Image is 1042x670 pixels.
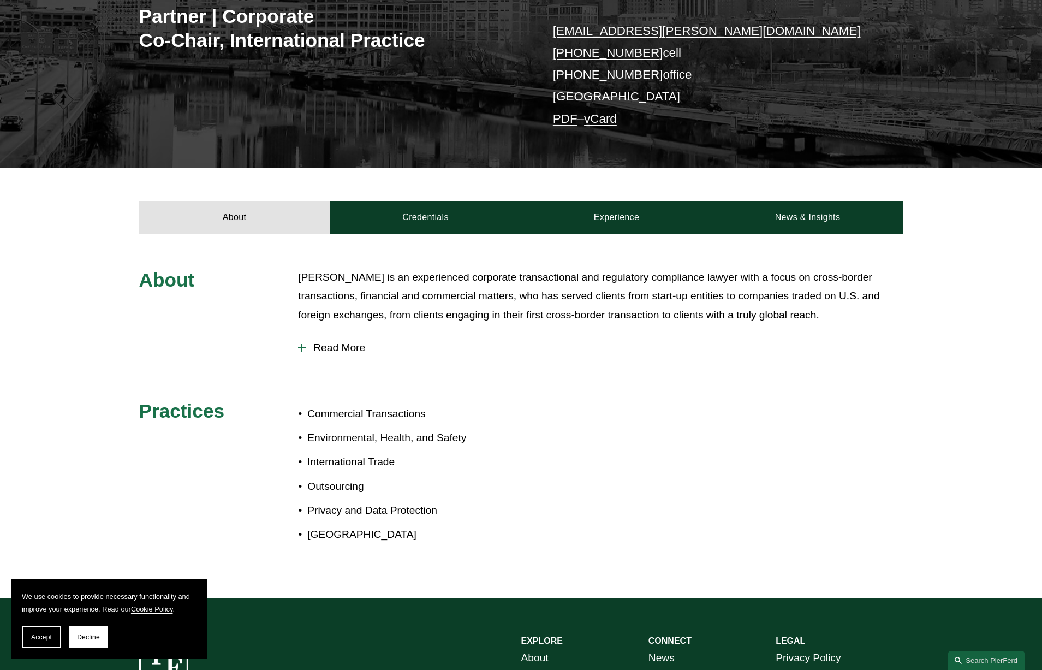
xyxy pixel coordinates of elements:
span: Practices [139,400,225,422]
p: Environmental, Health, and Safety [307,429,521,448]
a: About [521,649,549,668]
p: cell office [GEOGRAPHIC_DATA] – [553,20,871,131]
span: Accept [31,633,52,641]
p: International Trade [307,453,521,472]
p: [GEOGRAPHIC_DATA] [307,525,521,544]
strong: CONNECT [648,636,692,645]
a: PDF [553,112,577,126]
span: About [139,269,195,290]
button: Read More [298,334,903,362]
a: [PHONE_NUMBER] [553,68,663,81]
span: Read More [306,342,903,354]
section: Cookie banner [11,579,207,659]
a: Privacy Policy [776,649,841,668]
p: We use cookies to provide necessary functionality and improve your experience. Read our . [22,590,197,615]
strong: EXPLORE [521,636,563,645]
button: Accept [22,626,61,648]
p: Outsourcing [307,477,521,496]
a: Cookie Policy [131,605,173,613]
a: [PHONE_NUMBER] [553,46,663,60]
h3: Partner | Corporate Co-Chair, International Practice [139,4,521,52]
span: Decline [77,633,100,641]
p: [PERSON_NAME] is an experienced corporate transactional and regulatory compliance lawyer with a f... [298,268,903,325]
a: News [648,649,675,668]
p: Commercial Transactions [307,405,521,424]
a: Search this site [948,651,1025,670]
strong: LEGAL [776,636,805,645]
a: About [139,201,330,234]
p: Privacy and Data Protection [307,501,521,520]
a: vCard [584,112,617,126]
button: Decline [69,626,108,648]
a: News & Insights [712,201,903,234]
a: [EMAIL_ADDRESS][PERSON_NAME][DOMAIN_NAME] [553,24,861,38]
a: Credentials [330,201,521,234]
a: Experience [521,201,712,234]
